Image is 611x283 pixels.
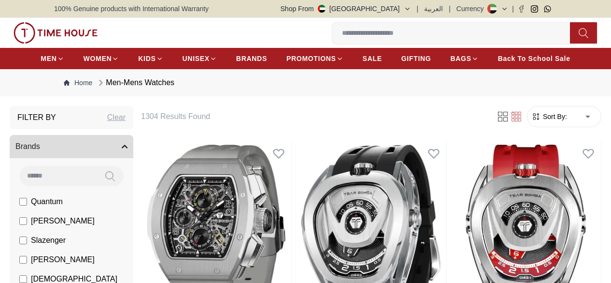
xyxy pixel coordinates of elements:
[456,4,488,14] div: Currency
[54,4,209,14] span: 100% Genuine products with International Warranty
[138,50,163,67] a: KIDS
[10,135,133,158] button: Brands
[363,50,382,67] a: SALE
[531,5,538,13] a: Instagram
[318,5,326,13] img: United Arab Emirates
[54,69,557,96] nav: Breadcrumb
[498,50,570,67] a: Back To School Sale
[19,217,27,225] input: [PERSON_NAME]
[450,54,471,63] span: BAGS
[96,77,174,89] div: Men-Mens Watches
[401,54,431,63] span: GIFTING
[183,50,217,67] a: UNISEX
[19,237,27,244] input: Slazenger
[417,4,419,14] span: |
[512,4,514,14] span: |
[138,54,156,63] span: KIDS
[531,112,567,121] button: Sort By:
[281,4,411,14] button: Shop From[GEOGRAPHIC_DATA]
[518,5,525,13] a: Facebook
[236,50,267,67] a: BRANDS
[450,50,478,67] a: BAGS
[286,50,343,67] a: PROMOTIONS
[64,78,92,88] a: Home
[15,141,40,152] span: Brands
[141,111,484,122] h6: 1304 Results Found
[84,50,119,67] a: WOMEN
[401,50,431,67] a: GIFTING
[19,275,27,283] input: [DEMOGRAPHIC_DATA]
[31,196,63,208] span: Quantum
[17,112,56,123] h3: Filter By
[31,235,66,246] span: Slazenger
[541,112,567,121] span: Sort By:
[31,254,95,266] span: [PERSON_NAME]
[41,50,64,67] a: MEN
[183,54,210,63] span: UNISEX
[449,4,451,14] span: |
[84,54,112,63] span: WOMEN
[286,54,336,63] span: PROMOTIONS
[363,54,382,63] span: SALE
[19,256,27,264] input: [PERSON_NAME]
[19,198,27,206] input: Quantum
[41,54,57,63] span: MEN
[31,215,95,227] span: [PERSON_NAME]
[544,5,551,13] a: Whatsapp
[424,4,443,14] button: العربية
[107,112,126,123] div: Clear
[498,54,570,63] span: Back To School Sale
[14,22,98,44] img: ...
[236,54,267,63] span: BRANDS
